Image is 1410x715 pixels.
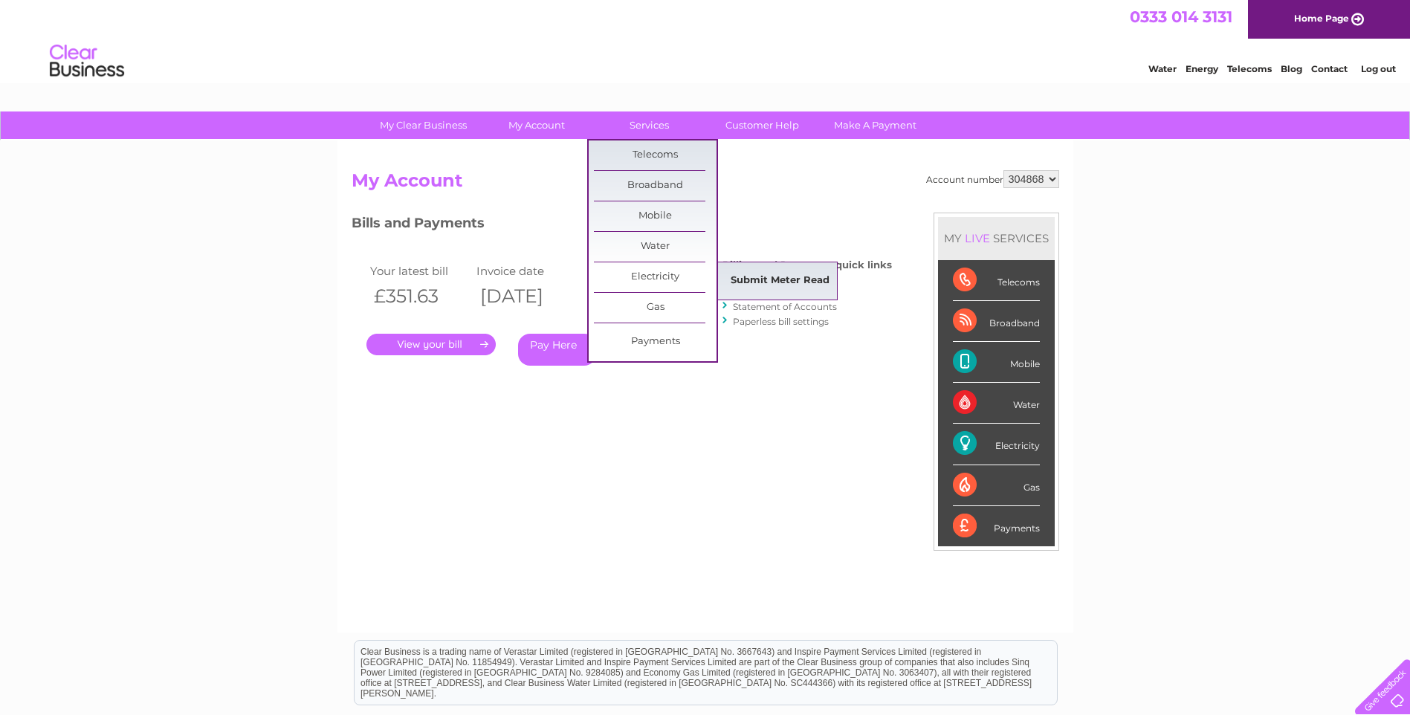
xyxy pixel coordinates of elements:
[733,316,829,327] a: Paperless bill settings
[722,259,892,271] h4: Billing and Payments quick links
[352,170,1059,198] h2: My Account
[594,293,717,323] a: Gas
[594,140,717,170] a: Telecoms
[594,232,717,262] a: Water
[518,334,596,366] a: Pay Here
[362,111,485,139] a: My Clear Business
[366,334,496,355] a: .
[926,170,1059,188] div: Account number
[366,281,473,311] th: £351.63
[1130,7,1232,26] a: 0333 014 3131
[594,201,717,231] a: Mobile
[1148,63,1177,74] a: Water
[49,39,125,84] img: logo.png
[473,261,580,281] td: Invoice date
[953,301,1040,342] div: Broadband
[733,301,837,312] a: Statement of Accounts
[1227,63,1272,74] a: Telecoms
[962,231,993,245] div: LIVE
[953,506,1040,546] div: Payments
[953,424,1040,465] div: Electricity
[701,111,824,139] a: Customer Help
[475,111,598,139] a: My Account
[594,327,717,357] a: Payments
[953,260,1040,301] div: Telecoms
[953,465,1040,506] div: Gas
[953,383,1040,424] div: Water
[366,261,473,281] td: Your latest bill
[1361,63,1396,74] a: Log out
[1186,63,1218,74] a: Energy
[588,111,711,139] a: Services
[594,262,717,292] a: Electricity
[1281,63,1302,74] a: Blog
[953,342,1040,383] div: Mobile
[1311,63,1348,74] a: Contact
[938,217,1055,259] div: MY SERVICES
[355,8,1057,72] div: Clear Business is a trading name of Verastar Limited (registered in [GEOGRAPHIC_DATA] No. 3667643...
[352,213,892,239] h3: Bills and Payments
[594,171,717,201] a: Broadband
[473,281,580,311] th: [DATE]
[814,111,937,139] a: Make A Payment
[719,266,841,296] a: Submit Meter Read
